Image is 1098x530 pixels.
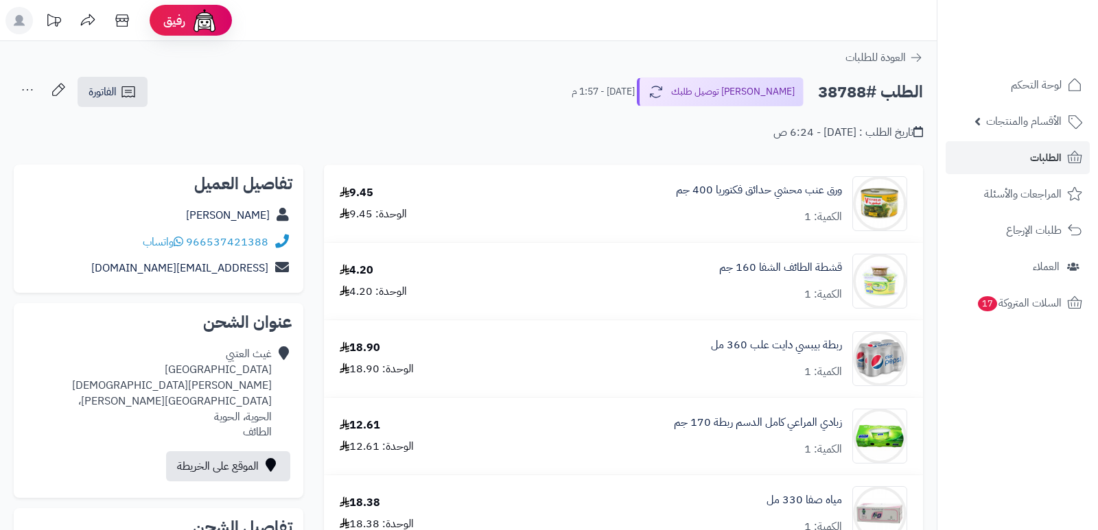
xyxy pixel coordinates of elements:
[78,77,148,107] a: الفاتورة
[946,250,1090,283] a: العملاء
[853,176,907,231] img: 25639e5e93511af1f3f95bef749b227986e4-90x90.jpg
[340,263,373,278] div: 4.20
[637,77,804,106] button: [PERSON_NAME] توصيل طلبك
[89,84,117,100] span: الفاتورة
[804,442,842,457] div: الكمية: 1
[340,340,380,356] div: 18.90
[340,495,380,511] div: 18.38
[676,182,842,198] a: ورق عنب محشي حدائق فكتوريا 400 جم
[166,451,290,481] a: الموقع على الخريطة
[711,337,842,353] a: ربطة بيبسي دايت علب 360 مل
[946,178,1090,210] a: المراجعات والأسئلة
[340,418,380,433] div: 12.61
[773,125,923,141] div: تاريخ الطلب : [DATE] - 6:24 ص
[946,69,1090,101] a: لوحة التحكم
[143,234,183,250] a: واتساب
[186,234,268,250] a: 966537421388
[804,364,842,380] div: الكمية: 1
[1006,221,1062,240] span: طلبات الإرجاع
[978,296,997,311] span: 17
[853,331,907,386] img: 1677256164-711IkFxB0XL._AC_SX425_-90x90.jpg
[986,112,1062,131] span: الأقسام والمنتجات
[1011,75,1062,95] span: لوحة التحكم
[340,284,407,300] div: الوحدة: 4.20
[946,287,1090,320] a: السلات المتروكة17
[719,260,842,276] a: قشطة الطائف الشفا 160 جم
[845,49,923,66] a: العودة للطلبات
[767,492,842,508] a: مياه صفا 330 مل
[191,7,218,34] img: ai-face.png
[340,185,373,201] div: 9.45
[91,260,268,276] a: [EMAIL_ADDRESS][DOMAIN_NAME]
[984,184,1062,204] span: المراجعات والأسئلة
[340,361,414,377] div: الوحدة: 18.90
[804,287,842,302] div: الكمية: 1
[804,209,842,225] div: الكمية: 1
[340,206,407,222] div: الوحدة: 9.45
[977,293,1062,313] span: السلات المتروكة
[1030,148,1062,167] span: الطلبات
[853,409,907,463] img: 1675687148-EwYo1G7KH0jGDE7uxCW5nJFcokdAb4NnowpHnva3-90x90.jpg
[845,49,906,66] span: العودة للطلبات
[25,314,292,330] h2: عنوان الشحن
[25,176,292,192] h2: تفاصيل العميل
[572,85,635,99] small: [DATE] - 1:57 م
[853,254,907,309] img: 1755180175-IMG_4933-90x90.jpeg
[1033,257,1060,276] span: العملاء
[674,415,842,431] a: زبادي المراعي كامل الدسم ربطة 170 جم
[946,141,1090,174] a: الطلبات
[340,439,414,455] div: الوحدة: 12.61
[946,214,1090,247] a: طلبات الإرجاع
[163,12,185,29] span: رفيق
[25,346,272,440] div: غيث العتيي [GEOGRAPHIC_DATA] [PERSON_NAME][DEMOGRAPHIC_DATA][GEOGRAPHIC_DATA][PERSON_NAME]، الحوي...
[818,78,923,106] h2: الطلب #38788
[36,7,71,38] a: تحديثات المنصة
[186,207,270,224] a: [PERSON_NAME]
